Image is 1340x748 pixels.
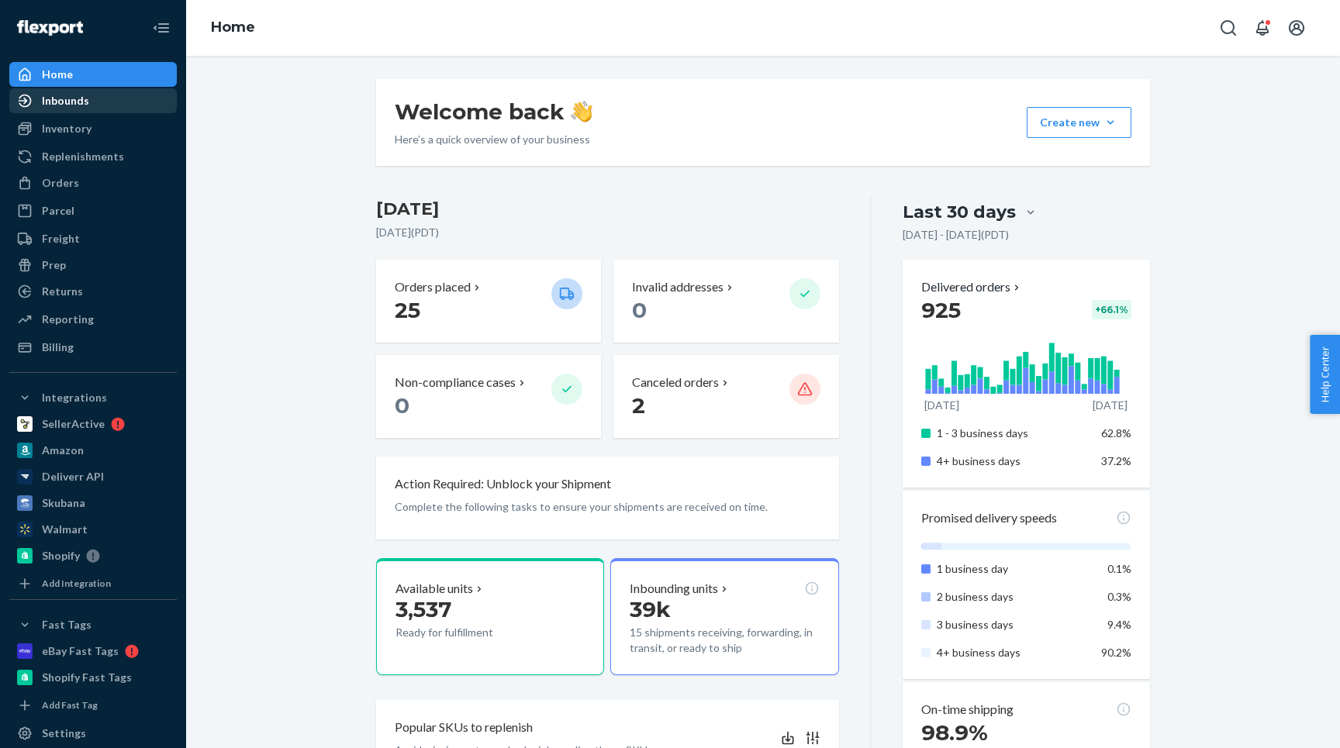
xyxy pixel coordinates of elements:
[9,226,177,251] a: Freight
[42,698,98,712] div: Add Fast Tag
[395,297,420,323] span: 25
[42,67,73,82] div: Home
[9,253,177,277] a: Prep
[630,625,819,656] p: 15 shipments receiving, forwarding, in transit, or ready to ship
[395,580,473,598] p: Available units
[632,392,645,419] span: 2
[9,412,177,436] a: SellerActive
[42,121,92,136] div: Inventory
[610,558,838,676] button: Inbounding units39k15 shipments receiving, forwarding, in transit, or ready to ship
[42,443,84,458] div: Amazon
[630,580,718,598] p: Inbounding units
[9,665,177,690] a: Shopify Fast Tags
[42,469,104,484] div: Deliverr API
[42,257,66,273] div: Prep
[211,19,255,36] a: Home
[921,297,961,323] span: 925
[1107,562,1131,575] span: 0.1%
[924,398,959,413] p: [DATE]
[42,93,89,109] div: Inbounds
[9,144,177,169] a: Replenishments
[9,464,177,489] a: Deliverr API
[9,438,177,463] a: Amazon
[395,475,611,493] p: Action Required: Unblock your Shipment
[937,645,1090,660] p: 4+ business days
[9,517,177,542] a: Walmart
[42,522,88,537] div: Walmart
[42,149,124,164] div: Replenishments
[42,390,107,405] div: Integrations
[9,335,177,360] a: Billing
[937,426,1090,441] p: 1 - 3 business days
[9,171,177,195] a: Orders
[376,558,604,676] button: Available units3,537Ready for fulfillment
[42,231,80,246] div: Freight
[395,278,471,296] p: Orders placed
[395,98,592,126] h1: Welcome back
[921,701,1014,719] p: On-time shipping
[1093,398,1128,413] p: [DATE]
[42,416,105,432] div: SellerActive
[937,561,1090,577] p: 1 business day
[9,721,177,746] a: Settings
[395,392,409,419] span: 0
[630,596,671,622] span: 39k
[9,543,177,568] a: Shopify
[42,340,74,355] div: Billing
[9,696,177,715] a: Add Fast Tag
[395,132,592,147] p: Here’s a quick overview of your business
[42,577,111,590] div: Add Integration
[395,625,539,640] p: Ready for fulfillment
[395,596,451,622] span: 3,537
[1310,335,1340,414] button: Help Center
[42,284,83,299] div: Returns
[395,374,516,391] p: Non-compliance cases
[1107,590,1131,603] span: 0.3%
[1107,618,1131,631] span: 9.4%
[921,278,1023,296] button: Delivered orders
[632,278,724,296] p: Invalid addresses
[9,116,177,141] a: Inventory
[9,491,177,515] a: Skubana
[42,175,79,191] div: Orders
[9,279,177,304] a: Returns
[937,617,1090,633] p: 3 business days
[937,453,1090,469] p: 4+ business days
[9,62,177,87] a: Home
[937,589,1090,605] p: 2 business days
[9,307,177,332] a: Reporting
[632,374,719,391] p: Canceled orders
[376,260,601,343] button: Orders placed 25
[1092,300,1131,319] div: + 66.1 %
[42,643,119,659] div: eBay Fast Tags
[17,20,83,36] img: Flexport logo
[376,225,839,240] p: [DATE] ( PDT )
[613,260,838,343] button: Invalid addresses 0
[146,12,177,43] button: Close Navigation
[1281,12,1312,43] button: Open account menu
[376,355,601,438] button: Non-compliance cases 0
[42,670,132,685] div: Shopify Fast Tags
[571,101,592,122] img: hand-wave emoji
[1101,426,1131,439] span: 62.8%
[903,227,1009,243] p: [DATE] - [DATE] ( PDT )
[395,719,533,736] p: Popular SKUs to replenish
[632,297,647,323] span: 0
[1101,454,1131,467] span: 37.2%
[42,617,92,633] div: Fast Tags
[1247,12,1278,43] button: Open notifications
[903,200,1016,224] div: Last 30 days
[42,548,80,564] div: Shopify
[199,5,268,50] ol: breadcrumbs
[42,203,74,219] div: Parcel
[9,612,177,637] button: Fast Tags
[9,198,177,223] a: Parcel
[1213,12,1244,43] button: Open Search Box
[42,726,86,741] div: Settings
[1101,646,1131,659] span: 90.2%
[9,574,177,593] a: Add Integration
[376,197,839,222] h3: [DATE]
[395,499,820,515] p: Complete the following tasks to ensure your shipments are received on time.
